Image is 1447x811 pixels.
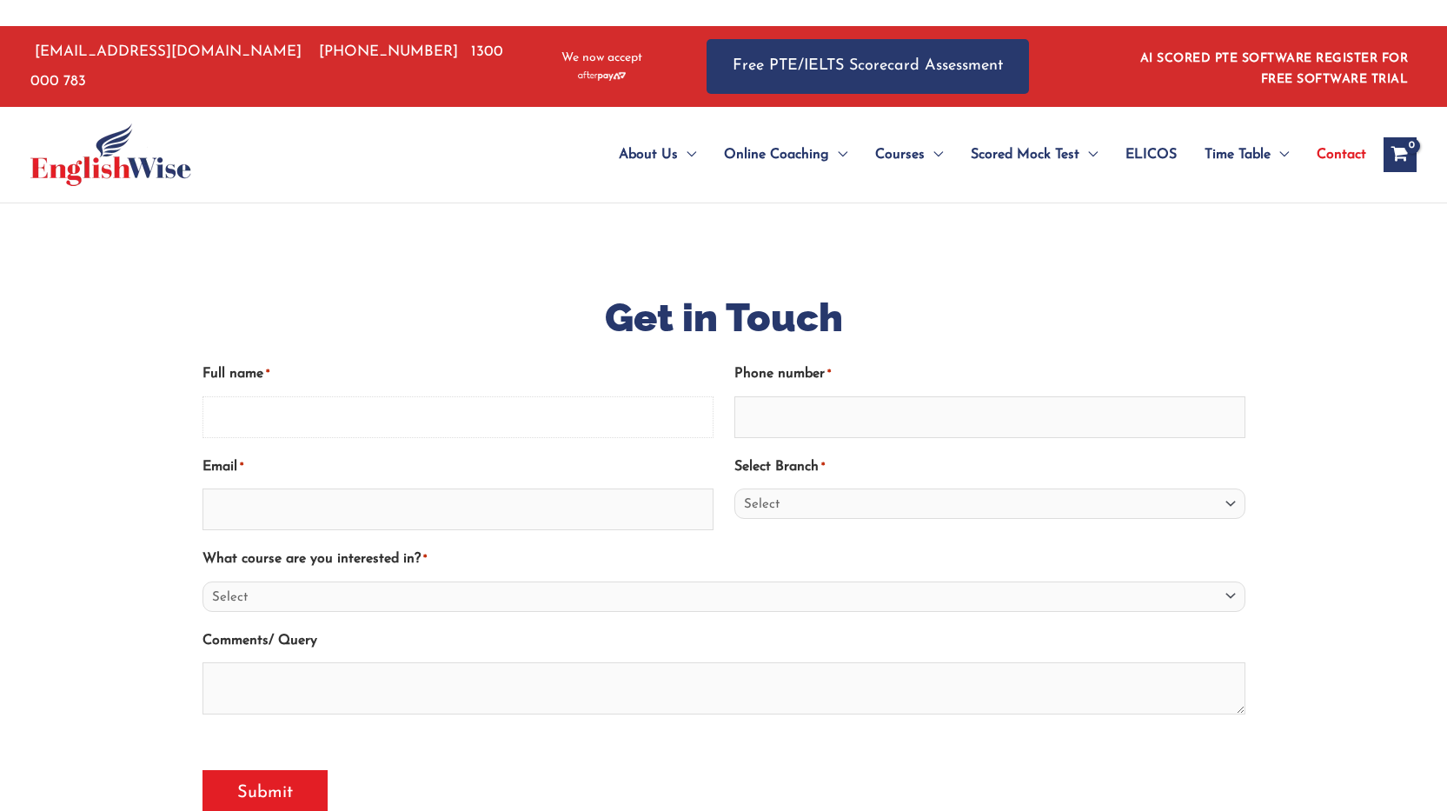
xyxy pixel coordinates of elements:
[1079,124,1098,185] span: Menu Toggle
[202,627,317,655] label: Comments/ Query
[1130,38,1417,95] aside: Header Widget 1
[202,360,269,389] label: Full name
[202,545,427,574] label: What course are you interested in?
[710,124,861,185] a: Online CoachingMenu Toggle
[30,44,503,88] a: 1300 000 783
[971,124,1079,185] span: Scored Mock Test
[561,50,642,67] span: We now accept
[30,44,302,59] a: [EMAIL_ADDRESS][DOMAIN_NAME]
[925,124,943,185] span: Menu Toggle
[724,124,829,185] span: Online Coaching
[605,124,710,185] a: About UsMenu Toggle
[1317,124,1366,185] span: Contact
[1303,124,1366,185] a: Contact
[875,124,925,185] span: Courses
[202,453,243,482] label: Email
[861,124,957,185] a: CoursesMenu Toggle
[734,360,831,389] label: Phone number
[957,124,1112,185] a: Scored Mock TestMenu Toggle
[678,124,696,185] span: Menu Toggle
[202,290,1245,345] h1: Get in Touch
[1271,124,1289,185] span: Menu Toggle
[1140,52,1409,86] a: AI SCORED PTE SOFTWARE REGISTER FOR FREE SOFTWARE TRIAL
[1112,124,1191,185] a: ELICOS
[829,124,847,185] span: Menu Toggle
[619,124,678,185] span: About Us
[577,124,1366,185] nav: Site Navigation: Main Menu
[707,39,1029,94] a: Free PTE/IELTS Scorecard Assessment
[319,44,458,59] a: [PHONE_NUMBER]
[1125,124,1177,185] span: ELICOS
[1205,124,1271,185] span: Time Table
[734,453,825,482] label: Select Branch
[30,123,191,186] img: cropped-ew-logo
[578,71,626,81] img: Afterpay-Logo
[1191,124,1303,185] a: Time TableMenu Toggle
[1384,137,1417,172] a: View Shopping Cart, empty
